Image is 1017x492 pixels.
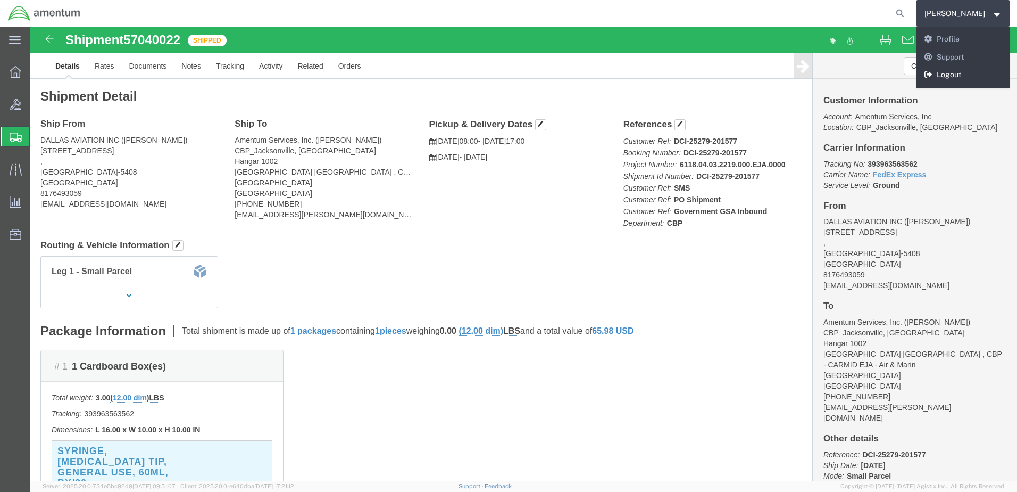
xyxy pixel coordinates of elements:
span: Copyright © [DATE]-[DATE] Agistix Inc., All Rights Reserved [840,482,1004,491]
iframe: FS Legacy Container [30,27,1017,481]
a: Feedback [485,483,512,489]
a: Profile [916,30,1010,48]
a: Logout [916,66,1010,84]
a: Support [459,483,485,489]
span: [DATE] 09:51:07 [132,483,176,489]
span: [DATE] 17:21:12 [254,483,294,489]
span: Norma Scott [924,7,985,19]
span: Server: 2025.20.0-734e5bc92d9 [43,483,176,489]
button: [PERSON_NAME] [924,7,1003,20]
img: logo [7,5,81,21]
a: Support [916,48,1010,67]
span: Client: 2025.20.0-e640dba [180,483,294,489]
